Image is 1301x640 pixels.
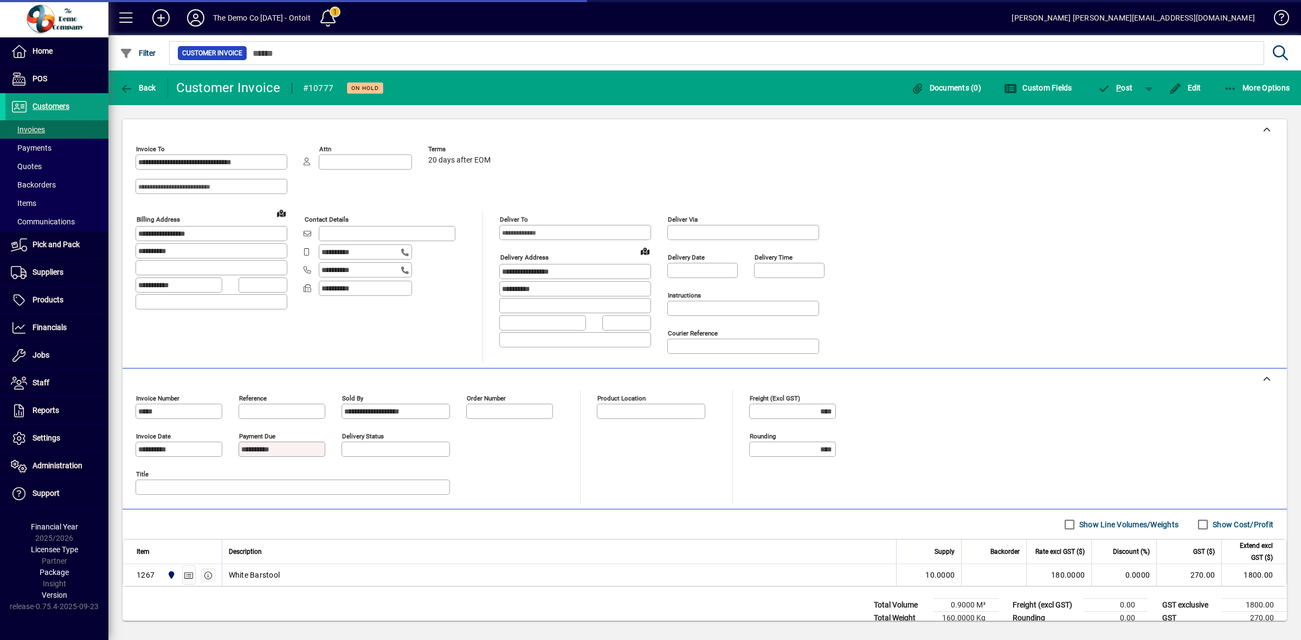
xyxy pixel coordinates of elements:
td: 270.00 [1222,612,1287,625]
span: Package [40,568,69,577]
div: [PERSON_NAME] [PERSON_NAME][EMAIL_ADDRESS][DOMAIN_NAME] [1012,9,1255,27]
span: Payments [11,144,51,152]
span: Customer Invoice [182,48,242,59]
span: Supply [935,546,955,558]
span: Documents (0) [911,83,981,92]
span: Back [120,83,156,92]
span: White Barstool [229,570,280,580]
a: Communications [5,212,108,231]
a: Invoices [5,120,108,139]
a: Payments [5,139,108,157]
div: 180.0000 [1033,570,1085,580]
span: Rate excl GST ($) [1035,546,1085,558]
span: Invoices [11,125,45,134]
td: 1800.00 [1221,564,1286,586]
mat-label: Delivery status [342,432,384,440]
span: Financials [33,323,67,332]
td: 160.0000 Kg [933,612,999,625]
td: GST exclusive [1157,599,1222,612]
span: Customers [33,102,69,111]
span: Item [137,546,150,558]
button: Add [144,8,178,28]
span: Description [229,546,262,558]
td: 0.0000 [1091,564,1156,586]
span: Staff [33,378,49,387]
a: Knowledge Base [1266,2,1287,37]
div: #10777 [303,80,334,97]
a: Suppliers [5,259,108,286]
span: Financial Year [31,522,78,531]
mat-label: Invoice number [136,395,179,402]
a: Jobs [5,342,108,369]
div: Customer Invoice [176,79,281,96]
a: POS [5,66,108,93]
mat-label: Delivery time [755,254,793,261]
span: Auckland [164,569,177,581]
button: Filter [117,43,159,63]
button: Custom Fields [1001,78,1075,98]
span: More Options [1224,83,1290,92]
span: POS [33,74,47,83]
mat-label: Reference [239,395,267,402]
mat-label: Invoice date [136,432,171,440]
span: P [1116,83,1121,92]
a: Staff [5,370,108,397]
button: Post [1092,78,1138,98]
mat-label: Order number [467,395,506,402]
td: 0.00 [1083,599,1148,612]
span: Filter [120,49,156,57]
mat-label: Delivery date [668,254,705,261]
span: Discount (%) [1113,546,1150,558]
span: GST ($) [1193,546,1215,558]
a: Administration [5,452,108,480]
a: Home [5,38,108,65]
mat-label: Invoice To [136,145,165,153]
button: Documents (0) [908,78,984,98]
td: GST [1157,612,1222,625]
a: Settings [5,425,108,452]
div: The Demo Co [DATE] - Ontoit [213,9,311,27]
a: Items [5,194,108,212]
a: Support [5,480,108,507]
mat-label: Payment due [239,432,275,440]
span: 10.0000 [925,570,955,580]
span: Administration [33,461,82,470]
mat-label: Instructions [668,292,701,299]
a: Products [5,287,108,314]
span: 20 days after EOM [428,156,491,165]
mat-label: Attn [319,145,331,153]
td: Total Volume [868,599,933,612]
td: Rounding [1007,612,1083,625]
mat-label: Title [136,470,149,478]
td: Freight (excl GST) [1007,599,1083,612]
label: Show Line Volumes/Weights [1077,519,1178,530]
span: Jobs [33,351,49,359]
mat-label: Deliver via [668,216,698,223]
a: View on map [273,204,290,222]
span: Support [33,489,60,497]
span: Pick and Pack [33,240,80,249]
a: Pick and Pack [5,231,108,258]
span: Settings [33,434,60,442]
mat-label: Product location [597,395,646,402]
span: Extend excl GST ($) [1228,540,1273,564]
a: Reports [5,397,108,424]
label: Show Cost/Profit [1210,519,1273,530]
span: Reports [33,406,59,415]
td: 0.00 [1083,612,1148,625]
mat-label: Rounding [750,432,776,440]
a: Backorders [5,176,108,194]
span: Licensee Type [31,545,78,554]
span: Custom Fields [1004,83,1072,92]
span: Edit [1169,83,1201,92]
td: 1800.00 [1222,599,1287,612]
button: Edit [1166,78,1204,98]
app-page-header-button: Back [108,78,168,98]
td: Total Weight [868,612,933,625]
div: 1267 [137,570,154,580]
span: ost [1098,83,1133,92]
span: Communications [11,217,75,226]
span: Products [33,295,63,304]
span: On hold [351,85,379,92]
span: Items [11,199,36,208]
